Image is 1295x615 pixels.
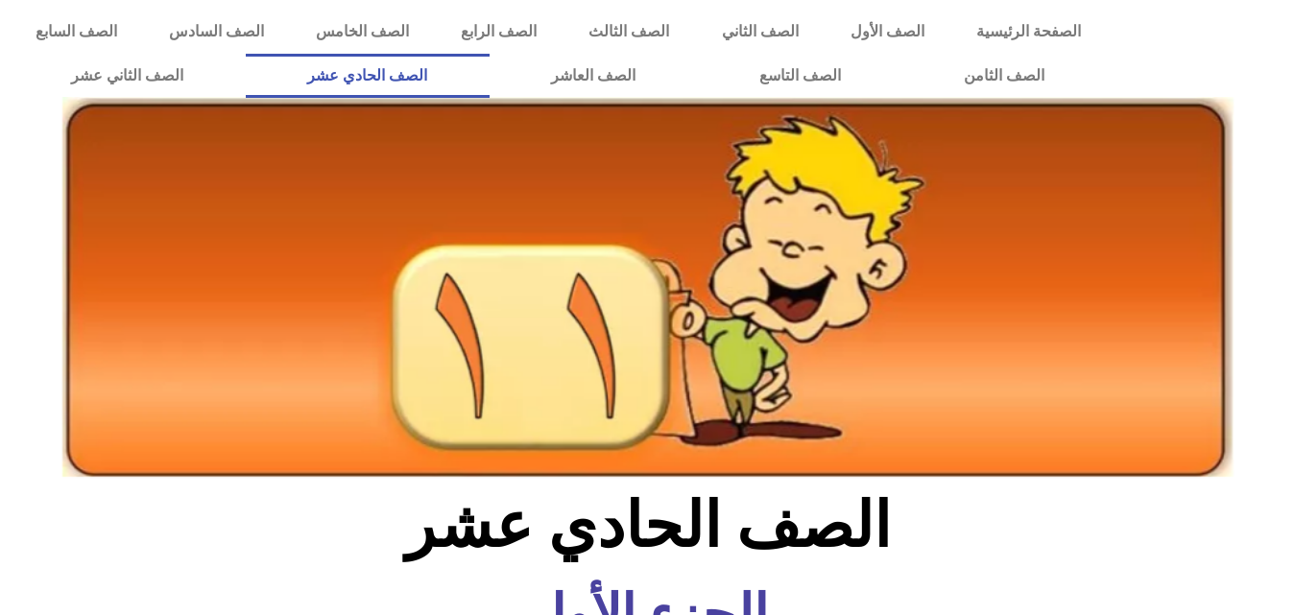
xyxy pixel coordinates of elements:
a: الصف الخامس [290,10,435,54]
h2: الصف الحادي عشر [330,488,965,563]
a: الصف التاسع [697,54,902,98]
a: الصف الرابع [435,10,563,54]
a: الصف الحادي عشر [246,54,490,98]
a: الصف الثالث [563,10,695,54]
a: الصف الثامن [902,54,1107,98]
a: الصف الثاني عشر [10,54,246,98]
a: الصف السادس [143,10,290,54]
a: الصفحة الرئيسية [950,10,1107,54]
a: الصف الثاني [696,10,825,54]
a: الصف الأول [825,10,950,54]
a: الصف السابع [10,10,143,54]
a: الصف العاشر [490,54,698,98]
